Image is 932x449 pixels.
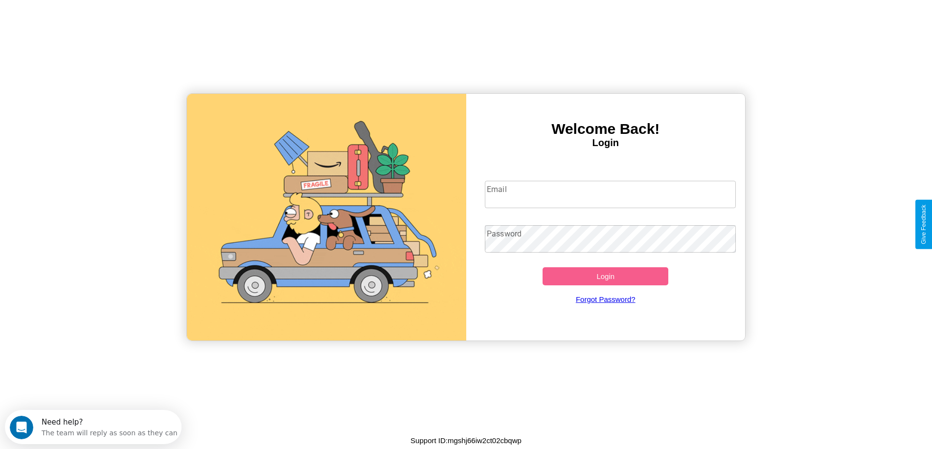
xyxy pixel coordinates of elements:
[920,205,927,244] div: Give Feedback
[466,121,746,137] h3: Welcome Back!
[187,94,466,341] img: gif
[37,8,173,16] div: Need help?
[466,137,746,149] h4: Login
[10,416,33,439] iframe: Intercom live chat
[5,410,182,444] iframe: Intercom live chat discovery launcher
[543,267,668,285] button: Login
[410,434,522,447] p: Support ID: mgshj66iw2ct02cbqwp
[480,285,731,313] a: Forgot Password?
[4,4,182,31] div: Open Intercom Messenger
[37,16,173,26] div: The team will reply as soon as they can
